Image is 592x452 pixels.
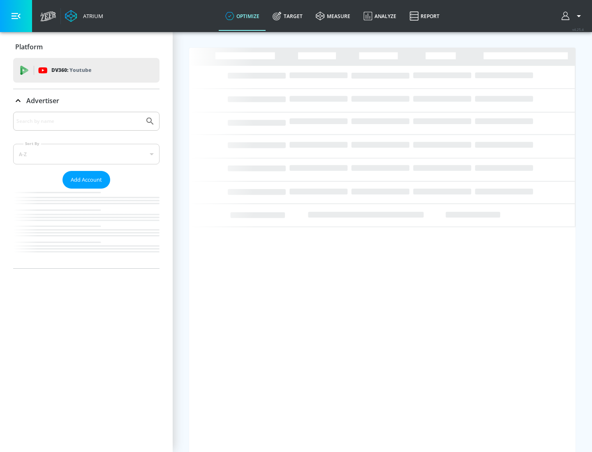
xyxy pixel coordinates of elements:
a: optimize [219,1,266,31]
p: Advertiser [26,96,59,105]
button: Add Account [62,171,110,189]
input: Search by name [16,116,141,127]
div: Advertiser [13,112,160,268]
a: Analyze [357,1,403,31]
div: A-Z [13,144,160,164]
span: v 4.25.4 [572,27,584,32]
a: Target [266,1,309,31]
span: Add Account [71,175,102,184]
div: DV360: Youtube [13,58,160,83]
nav: list of Advertiser [13,189,160,268]
p: Youtube [69,66,91,74]
p: Platform [15,42,43,51]
a: Report [403,1,446,31]
p: DV360: [51,66,91,75]
div: Advertiser [13,89,160,112]
div: Atrium [80,12,103,20]
div: Platform [13,35,160,58]
label: Sort By [23,141,41,146]
a: measure [309,1,357,31]
a: Atrium [65,10,103,22]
